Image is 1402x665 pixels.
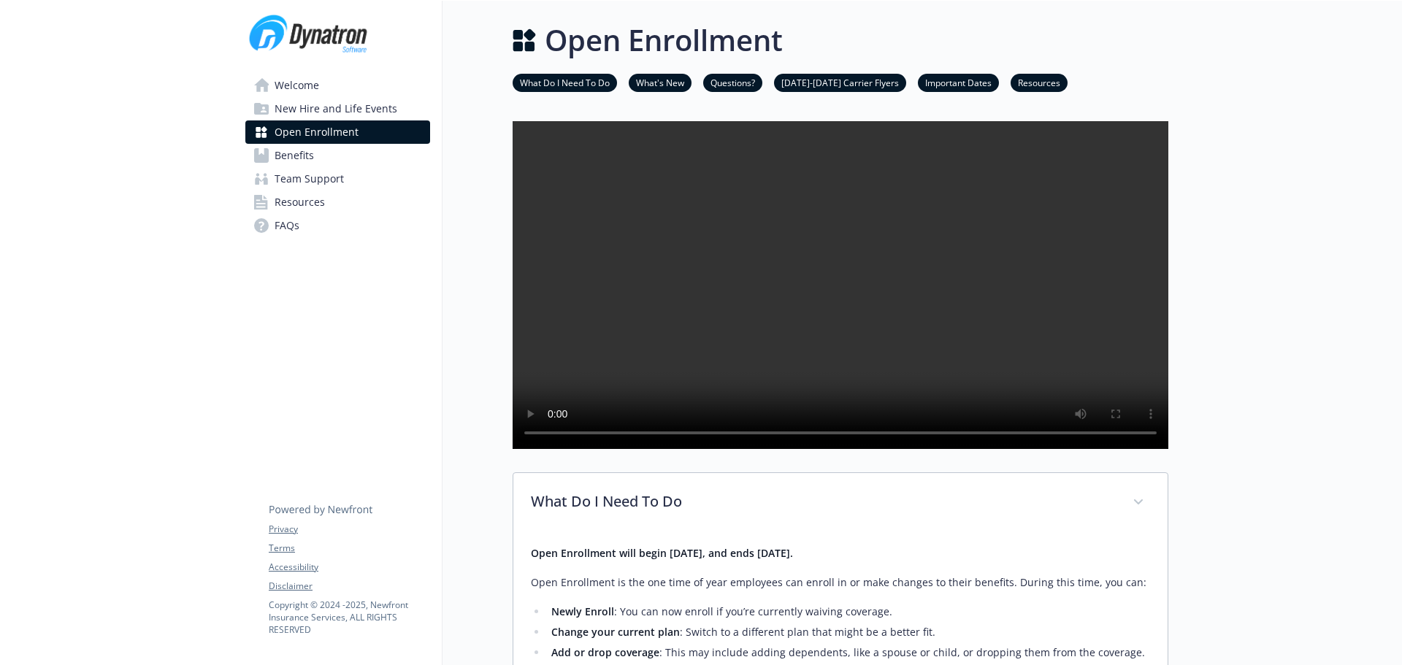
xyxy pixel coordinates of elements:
[275,120,359,144] span: Open Enrollment
[918,75,999,89] a: Important Dates
[269,599,429,636] p: Copyright © 2024 - 2025 , Newfront Insurance Services, ALL RIGHTS RESERVED
[245,97,430,120] a: New Hire and Life Events
[551,645,659,659] strong: Add or drop coverage
[275,191,325,214] span: Resources
[245,74,430,97] a: Welcome
[245,120,430,144] a: Open Enrollment
[547,644,1150,661] li: : This may include adding dependents, like a spouse or child, or dropping them from the coverage.
[245,214,430,237] a: FAQs
[245,144,430,167] a: Benefits
[269,580,429,593] a: Disclaimer
[547,623,1150,641] li: : Switch to a different plan that might be a better fit.
[629,75,692,89] a: What's New
[513,75,617,89] a: What Do I Need To Do
[551,625,680,639] strong: Change your current plan
[531,546,793,560] strong: Open Enrollment will begin [DATE], and ends [DATE].
[531,574,1150,591] p: Open Enrollment is the one time of year employees can enroll in or make changes to their benefits...
[513,473,1168,533] div: What Do I Need To Do
[551,604,614,618] strong: Newly Enroll
[245,167,430,191] a: Team Support
[275,144,314,167] span: Benefits
[269,561,429,574] a: Accessibility
[275,214,299,237] span: FAQs
[1011,75,1068,89] a: Resources
[774,75,906,89] a: [DATE]-[DATE] Carrier Flyers
[269,523,429,536] a: Privacy
[245,191,430,214] a: Resources
[545,18,783,62] h1: Open Enrollment
[275,167,344,191] span: Team Support
[275,97,397,120] span: New Hire and Life Events
[275,74,319,97] span: Welcome
[531,491,1115,512] p: What Do I Need To Do
[269,542,429,555] a: Terms
[547,603,1150,620] li: : You can now enroll if you’re currently waiving coverage.
[703,75,762,89] a: Questions?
